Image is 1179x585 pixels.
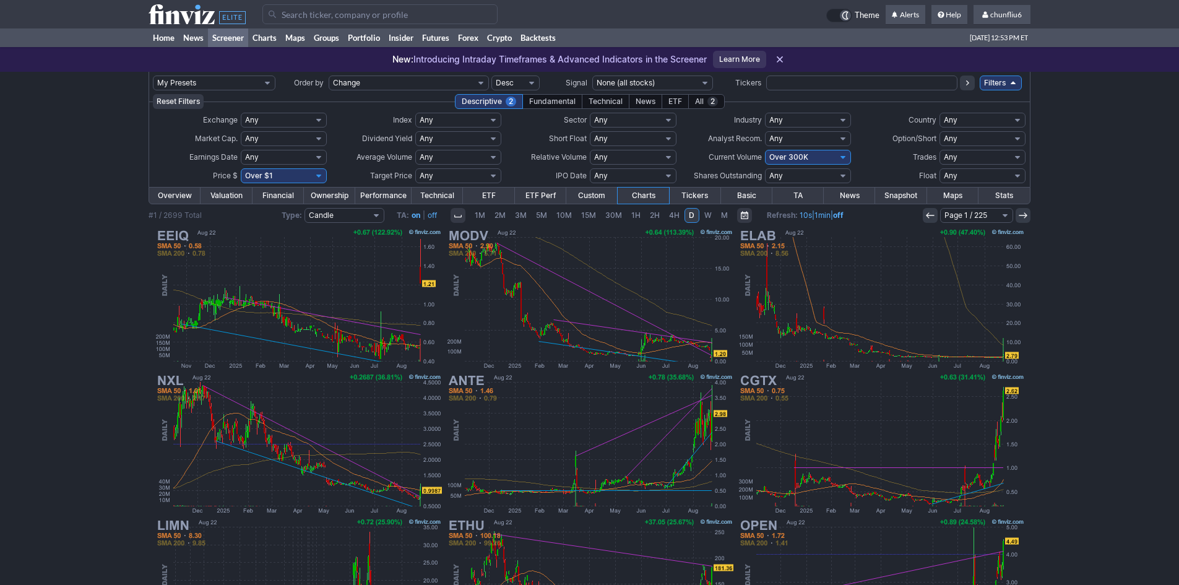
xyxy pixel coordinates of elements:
a: Performance [355,188,412,204]
p: Introducing Intraday Timeframes & Advanced Indicators in the Screener [392,53,707,66]
span: [DATE] 12:53 PM ET [970,28,1028,47]
a: ETF [463,188,514,204]
span: 2 [707,97,718,106]
div: Fundamental [522,94,582,109]
a: Futures [418,28,454,47]
span: New: [392,54,413,64]
a: 1min [814,210,831,220]
a: Crypto [483,28,516,47]
span: Industry [734,115,762,124]
div: News [629,94,662,109]
a: Financial [253,188,304,204]
a: Portfolio [343,28,384,47]
a: Technical [412,188,463,204]
a: W [700,208,716,223]
span: Country [909,115,936,124]
span: 2M [494,210,506,220]
span: Dividend Yield [362,134,412,143]
span: IPO Date [556,171,587,180]
span: | [423,210,425,220]
span: Theme [855,9,879,22]
b: Type: [282,210,302,220]
a: on [412,210,420,220]
span: 2H [650,210,660,220]
a: TA [772,188,824,204]
span: 30M [605,210,622,220]
img: EEIQ - EpicQuest Education Group International Limited - Stock Price Chart [153,227,443,371]
span: | | [767,209,844,222]
span: Tickers [735,78,761,87]
a: Ownership [304,188,355,204]
span: 5M [536,210,547,220]
span: 10M [556,210,572,220]
a: Filters [980,76,1022,90]
div: Technical [582,94,629,109]
div: #1 / 2699 Total [149,209,202,222]
span: Index [393,115,412,124]
button: Range [737,208,752,223]
span: Price $ [213,171,238,180]
img: ANTE - AirNet Technology Inc - Stock Price Chart [445,371,735,516]
span: Analyst Recom. [708,134,762,143]
input: Search [262,4,498,24]
span: Relative Volume [531,152,587,162]
a: 30M [601,208,626,223]
a: News [824,188,875,204]
span: M [721,210,728,220]
a: Forex [454,28,483,47]
a: D [685,208,699,223]
span: Market Cap. [195,134,238,143]
span: Option/Short [892,134,936,143]
span: Average Volume [356,152,412,162]
a: chunfliu6 [974,5,1030,25]
a: Screener [208,28,248,47]
img: MODV - ModivCare Inc - Stock Price Chart [445,227,735,371]
span: D [689,210,694,220]
a: Learn More [713,51,766,68]
a: News [179,28,208,47]
a: 1M [470,208,490,223]
span: Current Volume [709,152,762,162]
a: Tickers [669,188,720,204]
img: CGTX - Cognition Therapeutics Inc - Stock Price Chart [736,371,1026,516]
a: M [717,208,732,223]
a: Alerts [886,5,925,25]
a: off [428,210,437,220]
span: 1M [475,210,485,220]
a: Maps [927,188,978,204]
span: 3M [515,210,527,220]
span: Exchange [203,115,238,124]
span: 1H [631,210,641,220]
span: Order by [294,78,324,87]
a: 1H [627,208,645,223]
b: Refresh: [767,210,798,220]
a: Home [149,28,179,47]
a: 3M [511,208,531,223]
a: 10M [552,208,576,223]
a: Groups [309,28,343,47]
a: 15M [577,208,600,223]
a: Stats [978,188,1030,204]
a: Charts [248,28,281,47]
b: TA: [397,210,409,220]
a: 10s [800,210,812,220]
a: Theme [826,9,879,22]
img: NXL - Nexalin Technology Inc - Stock Price Chart [153,371,443,516]
a: Valuation [201,188,252,204]
div: All [688,94,725,109]
span: 4H [669,210,680,220]
span: chunfliu6 [990,10,1022,19]
span: 15M [581,210,596,220]
a: Snapshot [875,188,926,204]
div: ETF [662,94,689,109]
img: ELAB - PMGC Holdings Inc - Stock Price Chart [736,227,1026,371]
span: Shares Outstanding [694,171,762,180]
span: Target Price [370,171,412,180]
button: Interval [451,208,465,223]
div: Descriptive [455,94,523,109]
span: 2 [506,97,516,106]
a: 5M [532,208,551,223]
a: Overview [149,188,201,204]
span: Sector [564,115,587,124]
